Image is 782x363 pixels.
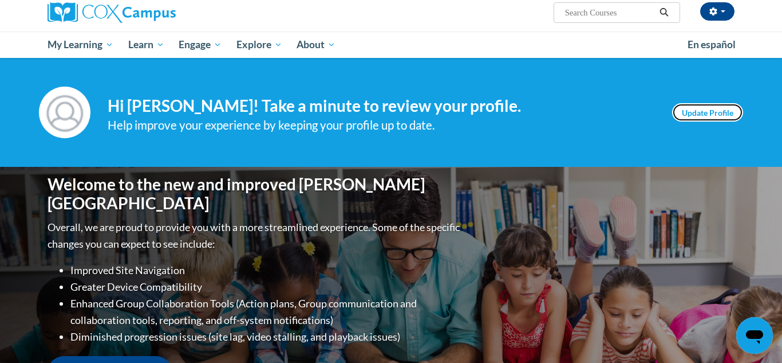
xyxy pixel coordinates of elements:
button: Search [655,6,673,19]
input: Search Courses [564,6,655,19]
div: Main menu [30,32,752,58]
a: About [290,32,343,58]
li: Diminished progression issues (site lag, video stalling, and playback issues) [70,329,463,345]
span: Explore [236,38,282,52]
span: Learn [128,38,164,52]
span: My Learning [48,38,113,52]
li: Improved Site Navigation [70,262,463,279]
button: Account Settings [700,2,734,21]
a: Engage [171,32,229,58]
a: Update Profile [672,103,743,122]
h4: Hi [PERSON_NAME]! Take a minute to review your profile. [108,96,655,116]
img: Cox Campus [48,2,176,23]
li: Greater Device Compatibility [70,279,463,295]
iframe: Button to launch messaging window [736,317,773,354]
h1: Welcome to the new and improved [PERSON_NAME][GEOGRAPHIC_DATA] [48,175,463,213]
a: Learn [121,32,172,58]
a: En español [680,33,743,57]
div: Help improve your experience by keeping your profile up to date. [108,116,655,135]
a: Cox Campus [48,2,265,23]
span: Engage [179,38,222,52]
p: Overall, we are proud to provide you with a more streamlined experience. Some of the specific cha... [48,219,463,252]
a: My Learning [40,32,121,58]
span: En español [688,38,736,50]
img: Profile Image [39,87,90,138]
a: Explore [229,32,290,58]
li: Enhanced Group Collaboration Tools (Action plans, Group communication and collaboration tools, re... [70,295,463,329]
span: About [297,38,335,52]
